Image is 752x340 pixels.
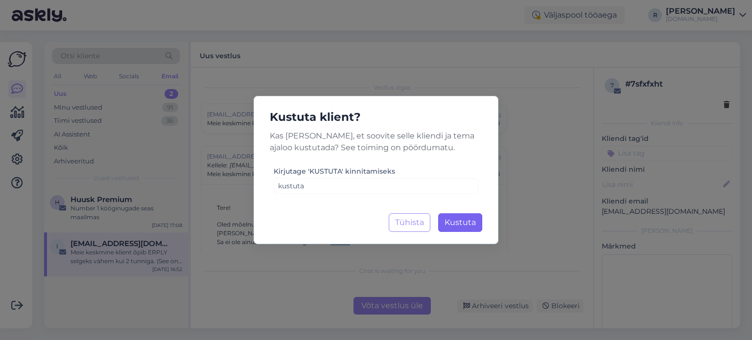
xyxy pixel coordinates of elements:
[274,166,395,177] label: Kirjutage 'KUSTUTA' kinnitamiseks
[389,213,430,232] button: Tühista
[262,130,490,154] p: Kas [PERSON_NAME], et soovite selle kliendi ja tema ajaloo kustutada? See toiming on pöördumatu.
[438,213,482,232] button: Kustuta
[445,218,476,227] span: Kustuta
[262,108,490,126] h5: Kustuta klient?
